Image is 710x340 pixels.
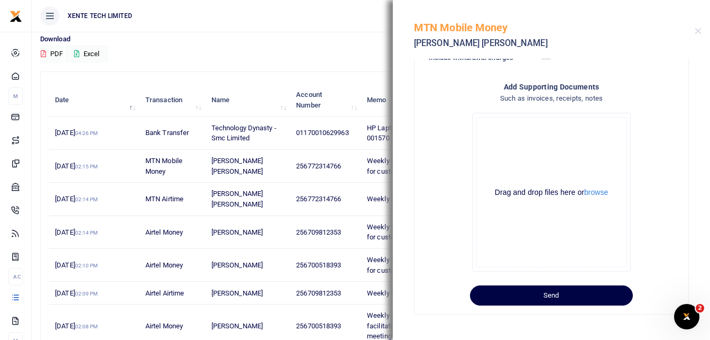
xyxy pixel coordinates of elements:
[211,190,263,208] span: [PERSON_NAME] [PERSON_NAME]
[414,38,695,49] h5: [PERSON_NAME] [PERSON_NAME]
[211,261,263,269] span: [PERSON_NAME]
[427,93,676,104] h4: Such as invoices, receipts, notes
[55,261,98,269] span: [DATE]
[367,311,440,340] span: Weekly customer facilitation for customer meetings
[674,304,699,329] iframe: Intercom live chat
[145,322,183,330] span: Airtel Money
[296,129,348,137] span: 01170010629963
[75,263,98,269] small: 02:10 PM
[10,10,22,23] img: logo-small
[367,157,453,175] span: Weekly transport facilitation for customer meetings
[367,195,446,203] span: Weekly airtime facilitation
[211,124,276,142] span: Technology Dynasty - Smc Limited
[211,228,263,236] span: [PERSON_NAME]
[145,129,189,137] span: Bank Transfer
[477,187,626,198] div: Drag and drop files here or
[75,324,98,329] small: 02:08 PM
[55,228,98,236] span: [DATE]
[145,195,183,203] span: MTN Airtime
[145,157,182,175] span: MTN Mobile Money
[40,45,63,63] button: PDF
[290,84,361,117] th: Account Number: activate to sort column ascending
[40,34,702,45] p: Download
[211,157,263,175] span: [PERSON_NAME] [PERSON_NAME]
[296,195,341,203] span: 256772314766
[427,81,676,93] h4: Add supporting Documents
[296,322,341,330] span: 256700518393
[584,189,608,196] button: browse
[55,322,98,330] span: [DATE]
[145,261,183,269] span: Airtel Money
[145,289,184,297] span: Airtel Airtime
[296,228,341,236] span: 256709812353
[296,289,341,297] span: 256709812353
[414,21,695,34] h5: MTN Mobile Money
[696,304,704,312] span: 2
[8,268,23,285] li: Ac
[63,11,136,21] span: XENTE TECH LIMITED
[49,84,140,117] th: Date: activate to sort column descending
[75,230,98,236] small: 02:14 PM
[206,84,290,117] th: Name: activate to sort column ascending
[470,285,633,306] button: Send
[361,84,460,117] th: Memo: activate to sort column ascending
[140,84,206,117] th: Transaction: activate to sort column ascending
[55,129,98,137] span: [DATE]
[695,28,702,34] button: Close
[211,322,263,330] span: [PERSON_NAME]
[75,164,98,169] small: 02:15 PM
[55,195,98,203] span: [DATE]
[55,289,98,297] span: [DATE]
[472,113,631,272] div: File Uploader
[367,256,453,274] span: Weekly transport facilitation for customer meetings
[75,291,98,297] small: 02:09 PM
[367,289,446,297] span: Weekly airtime facilitation
[296,162,341,170] span: 256772314766
[75,196,98,202] small: 02:14 PM
[145,228,183,236] span: Airtel Money
[367,223,453,241] span: Weekly transport facilitation for customer meetings
[8,87,23,105] li: M
[10,12,22,20] a: logo-small logo-large logo-large
[55,162,98,170] span: [DATE]
[367,124,447,142] span: HP Laptop Invoice number 001570
[75,130,98,136] small: 04:26 PM
[296,261,341,269] span: 256700518393
[211,289,263,297] span: [PERSON_NAME]
[65,45,108,63] button: Excel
